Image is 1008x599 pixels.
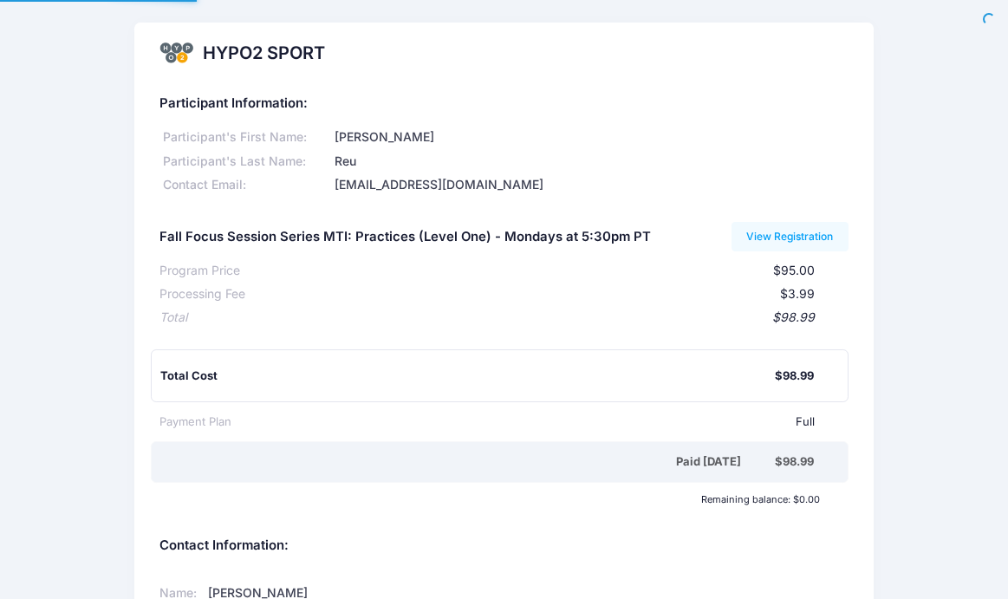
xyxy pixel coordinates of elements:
[245,285,814,303] div: $3.99
[159,153,332,171] div: Participant's Last Name:
[159,538,848,554] h5: Contact Information:
[159,128,332,146] div: Participant's First Name:
[159,230,651,245] h5: Fall Focus Session Series MTI: Practices (Level One) - Mondays at 5:30pm PT
[159,96,848,112] h5: Participant Information:
[732,222,849,251] a: View Registration
[159,309,187,327] div: Total
[159,262,240,280] div: Program Price
[187,309,814,327] div: $98.99
[163,453,774,471] div: Paid [DATE]
[160,368,774,385] div: Total Cost
[775,453,814,471] div: $98.99
[332,176,849,194] div: [EMAIL_ADDRESS][DOMAIN_NAME]
[159,413,231,431] div: Payment Plan
[159,285,245,303] div: Processing Fee
[152,494,829,505] div: Remaining balance: $0.00
[231,413,814,431] div: Full
[159,176,332,194] div: Contact Email:
[332,128,849,146] div: [PERSON_NAME]
[332,153,849,171] div: Reu
[775,368,814,385] div: $98.99
[773,263,815,277] span: $95.00
[203,42,325,63] h2: HYPO2 SPORT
